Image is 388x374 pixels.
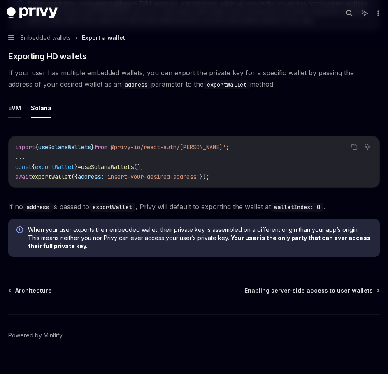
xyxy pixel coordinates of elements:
[71,173,78,180] span: ({
[15,153,25,161] span: ...
[23,203,53,212] code: address
[107,143,226,151] span: '@privy-io/react-auth/[PERSON_NAME]'
[31,98,51,118] button: Solana
[15,143,35,151] span: import
[121,80,151,89] code: address
[9,286,52,295] a: Architecture
[15,173,32,180] span: await
[38,143,91,151] span: useSolanaWallets
[8,67,380,90] span: If your user has multiple embedded wallets, you can export the private key for a specific wallet ...
[28,234,371,249] b: Your user is the only party that can ever access their full private key.
[94,143,107,151] span: from
[15,286,52,295] span: Architecture
[244,286,379,295] a: Enabling server-side access to user wallets
[244,286,373,295] span: Enabling server-side access to user wallets
[349,141,360,152] button: Copy the contents from the code block
[21,33,71,43] span: Embedded wallets
[35,143,38,151] span: {
[74,163,78,171] span: }
[15,163,32,171] span: const
[28,226,372,250] span: When your user exports their embedded wallet, their private key is assembled on a different origi...
[35,163,74,171] span: exportWallet
[89,203,135,212] code: exportWallet
[8,331,63,339] a: Powered by Mintlify
[91,143,94,151] span: }
[373,7,381,19] button: More actions
[32,173,71,180] span: exportWallet
[362,141,373,152] button: Ask AI
[81,163,134,171] span: useSolanaWallets
[8,201,380,212] span: If no is passed to , Privy will default to exporting the wallet at .
[16,226,25,235] svg: Info
[82,33,125,43] div: Export a wallet
[7,7,58,19] img: dark logo
[104,173,200,180] span: 'insert-your-desired-address'
[226,143,229,151] span: ;
[78,173,104,180] span: address:
[200,173,209,180] span: });
[204,80,250,89] code: exportWallet
[134,163,144,171] span: ();
[8,98,21,118] button: EVM
[8,51,86,62] span: Exporting HD wallets
[78,163,81,171] span: =
[32,163,35,171] span: {
[271,203,323,212] code: walletIndex: 0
